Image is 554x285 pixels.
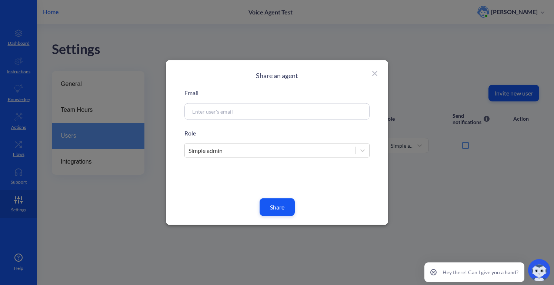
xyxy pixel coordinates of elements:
input: Enter user's email [188,107,348,116]
p: Role [184,129,370,138]
img: copilot-icon.svg [528,259,550,281]
h2: Share an agent [184,71,370,80]
p: Email [184,88,370,97]
button: Share [260,198,295,216]
div: Simple admin [188,146,223,155]
p: Hey there! Can I give you a hand? [443,268,518,276]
